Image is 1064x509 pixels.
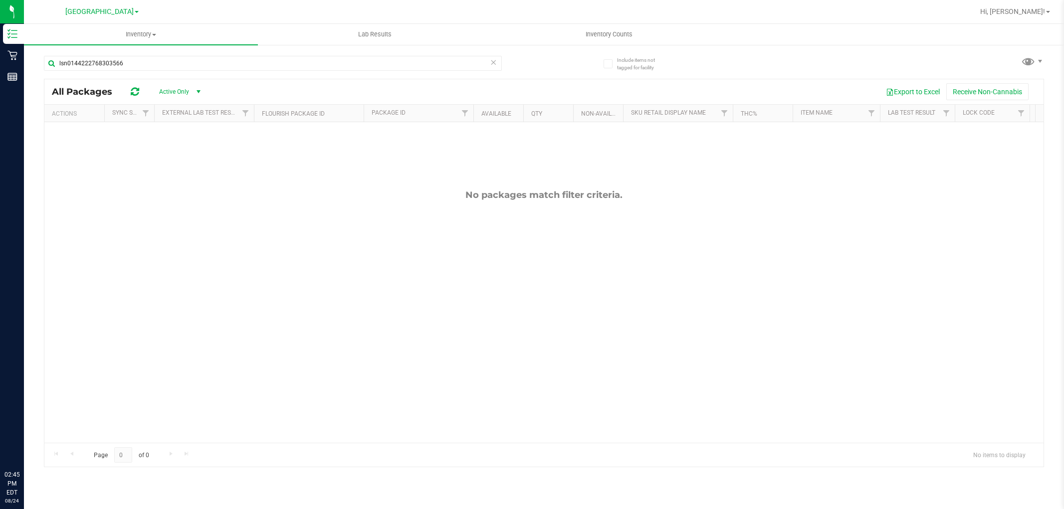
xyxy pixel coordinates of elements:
[24,30,258,39] span: Inventory
[44,189,1044,200] div: No packages match filter criteria.
[4,470,19,497] p: 02:45 PM EDT
[980,7,1045,15] span: Hi, [PERSON_NAME]!
[617,56,667,71] span: Include items not tagged for facility
[801,109,833,116] a: Item Name
[631,109,706,116] a: Sku Retail Display Name
[4,497,19,505] p: 08/24
[262,110,325,117] a: Flourish Package ID
[963,109,995,116] a: Lock Code
[372,109,406,116] a: Package ID
[457,105,473,122] a: Filter
[490,56,497,69] span: Clear
[1013,105,1030,122] a: Filter
[863,105,880,122] a: Filter
[481,110,511,117] a: Available
[7,29,17,39] inline-svg: Inventory
[946,83,1029,100] button: Receive Non-Cannabis
[112,109,151,116] a: Sync Status
[24,24,258,45] a: Inventory
[572,30,646,39] span: Inventory Counts
[965,447,1034,462] span: No items to display
[7,50,17,60] inline-svg: Retail
[44,56,502,71] input: Search Package ID, Item Name, SKU, Lot or Part Number...
[581,110,626,117] a: Non-Available
[237,105,254,122] a: Filter
[65,7,134,16] span: [GEOGRAPHIC_DATA]
[345,30,405,39] span: Lab Results
[716,105,733,122] a: Filter
[52,86,122,97] span: All Packages
[7,72,17,82] inline-svg: Reports
[531,110,542,117] a: Qty
[52,110,100,117] div: Actions
[492,24,726,45] a: Inventory Counts
[138,105,154,122] a: Filter
[162,109,240,116] a: External Lab Test Result
[258,24,492,45] a: Lab Results
[85,447,157,463] span: Page of 0
[741,110,757,117] a: THC%
[888,109,935,116] a: Lab Test Result
[938,105,955,122] a: Filter
[879,83,946,100] button: Export to Excel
